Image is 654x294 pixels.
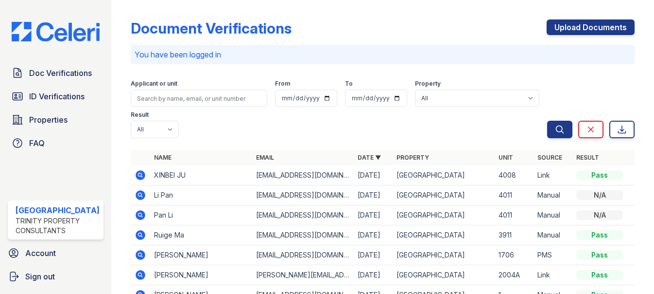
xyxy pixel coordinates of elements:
[4,243,107,263] a: Account
[358,154,381,161] a: Date ▼
[495,205,534,225] td: 4011
[252,165,354,185] td: [EMAIL_ADDRESS][DOMAIN_NAME]
[534,185,572,205] td: Manual
[354,225,393,245] td: [DATE]
[537,154,562,161] a: Source
[547,19,635,35] a: Upload Documents
[135,49,631,60] p: You have been logged in
[252,205,354,225] td: [EMAIL_ADDRESS][DOMAIN_NAME]
[354,205,393,225] td: [DATE]
[252,225,354,245] td: [EMAIL_ADDRESS][DOMAIN_NAME]
[576,154,599,161] a: Result
[393,225,495,245] td: [GEOGRAPHIC_DATA]
[415,80,441,88] label: Property
[393,185,495,205] td: [GEOGRAPHIC_DATA]
[393,265,495,285] td: [GEOGRAPHIC_DATA]
[495,225,534,245] td: 3911
[150,165,252,185] td: XINBEI JU
[345,80,353,88] label: To
[354,165,393,185] td: [DATE]
[576,170,623,180] div: Pass
[393,165,495,185] td: [GEOGRAPHIC_DATA]
[576,250,623,260] div: Pass
[8,87,103,106] a: ID Verifications
[16,216,100,236] div: Trinity Property Consultants
[4,22,107,42] img: CE_Logo_Blue-a8612792a0a2168367f1c8372b55b34899dd931a85d93a1a3d3e32e68fde9ad4.png
[150,205,252,225] td: Pan Li
[29,67,92,79] span: Doc Verifications
[25,271,55,282] span: Sign out
[131,111,149,119] label: Result
[534,265,572,285] td: Link
[576,210,623,220] div: N/A
[154,154,172,161] a: Name
[613,255,644,284] iframe: chat widget
[354,265,393,285] td: [DATE]
[499,154,513,161] a: Unit
[252,245,354,265] td: [EMAIL_ADDRESS][DOMAIN_NAME]
[150,265,252,285] td: [PERSON_NAME]
[275,80,290,88] label: From
[29,114,68,126] span: Properties
[495,185,534,205] td: 4011
[576,270,623,280] div: Pass
[534,225,572,245] td: Manual
[534,165,572,185] td: Link
[131,90,267,107] input: Search by name, email, or unit number
[495,165,534,185] td: 4008
[131,80,177,88] label: Applicant or unit
[25,247,56,259] span: Account
[150,225,252,245] td: Ruige Ma
[576,230,623,240] div: Pass
[29,91,85,102] span: ID Verifications
[8,133,103,153] a: FAQ
[29,137,45,149] span: FAQ
[393,205,495,225] td: [GEOGRAPHIC_DATA]
[393,245,495,265] td: [GEOGRAPHIC_DATA]
[4,267,107,286] a: Sign out
[150,185,252,205] td: Li Pan
[495,265,534,285] td: 2004A
[256,154,274,161] a: Email
[354,185,393,205] td: [DATE]
[252,185,354,205] td: [EMAIL_ADDRESS][DOMAIN_NAME]
[354,245,393,265] td: [DATE]
[8,63,103,83] a: Doc Verifications
[495,245,534,265] td: 1706
[534,205,572,225] td: Manual
[16,204,100,216] div: [GEOGRAPHIC_DATA]
[396,154,429,161] a: Property
[252,265,354,285] td: [PERSON_NAME][EMAIL_ADDRESS][PERSON_NAME][DOMAIN_NAME]
[534,245,572,265] td: PMS
[8,110,103,129] a: Properties
[576,190,623,200] div: N/A
[131,19,292,37] div: Document Verifications
[150,245,252,265] td: [PERSON_NAME]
